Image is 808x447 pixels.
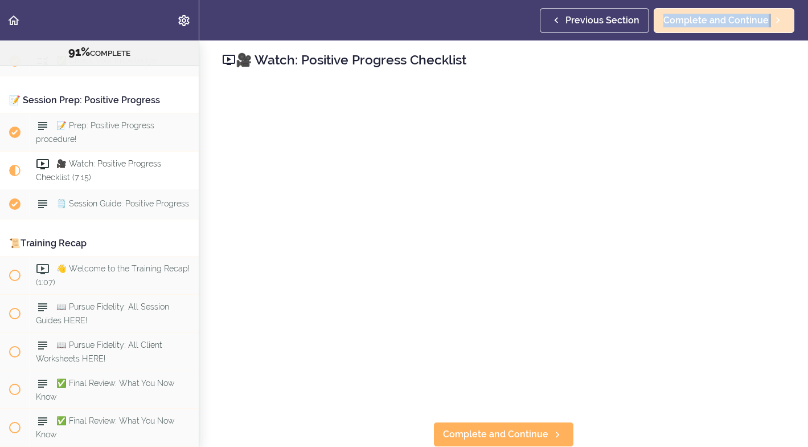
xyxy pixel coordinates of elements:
[36,302,169,324] span: 📖 Pursue Fidelity: All Session Guides HERE!
[540,8,649,33] a: Previous Section
[433,422,574,447] a: Complete and Continue
[68,45,90,59] span: 91%
[177,14,191,27] svg: Settings Menu
[222,50,785,70] h2: 🎥 Watch: Positive Progress Checklist
[36,379,174,401] span: ✅ Final Review: What You Now Know
[36,121,154,143] span: 📝 Prep: Positive Progress procedure!
[565,14,639,27] span: Previous Section
[36,264,190,286] span: 👋 Welcome to the Training Recap! (1:07)
[14,45,184,60] div: COMPLETE
[36,417,174,439] span: ✅ Final Review: What You Now Know
[7,14,20,27] svg: Back to course curriculum
[222,87,785,404] iframe: Video Player
[36,159,161,181] span: 🎥 Watch: Positive Progress Checklist (7:15)
[56,199,189,208] span: 🗒️ Session Guide: Positive Progress
[663,14,769,27] span: Complete and Continue
[36,340,162,363] span: 📖 Pursue Fidelity: All Client Worksheets HERE!
[443,428,548,441] span: Complete and Continue
[654,8,794,33] a: Complete and Continue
